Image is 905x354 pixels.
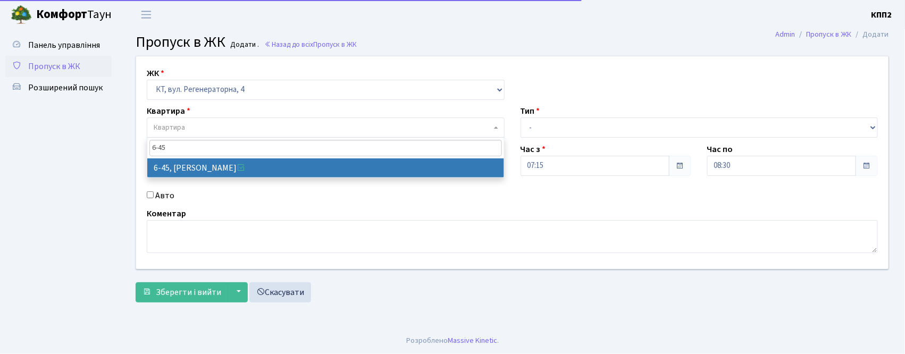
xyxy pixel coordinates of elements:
[155,189,174,202] label: Авто
[852,29,889,40] li: Додати
[133,6,160,23] button: Переключити навігацію
[5,77,112,98] a: Розширений пошук
[707,143,733,156] label: Час по
[521,143,546,156] label: Час з
[136,282,228,302] button: Зберегти і вийти
[249,282,311,302] a: Скасувати
[28,61,80,72] span: Пропуск в ЖК
[313,39,357,49] span: Пропуск в ЖК
[156,286,221,298] span: Зберегти і вийти
[872,9,892,21] a: КПП2
[28,39,100,51] span: Панель управління
[264,39,357,49] a: Назад до всіхПропуск в ЖК
[154,122,185,133] span: Квартира
[147,207,186,220] label: Коментар
[136,31,225,53] span: Пропуск в ЖК
[5,56,112,77] a: Пропуск в ЖК
[807,29,852,40] a: Пропуск в ЖК
[36,6,87,23] b: Комфорт
[147,67,164,80] label: ЖК
[11,4,32,26] img: logo.png
[776,29,795,40] a: Admin
[760,23,905,46] nav: breadcrumb
[28,82,103,94] span: Розширений пошук
[147,158,504,178] li: 6-45, [PERSON_NAME]
[521,105,540,117] label: Тип
[147,105,190,117] label: Квартира
[36,6,112,24] span: Таун
[5,35,112,56] a: Панель управління
[229,40,259,49] small: Додати .
[406,335,499,347] div: Розроблено .
[448,335,497,346] a: Massive Kinetic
